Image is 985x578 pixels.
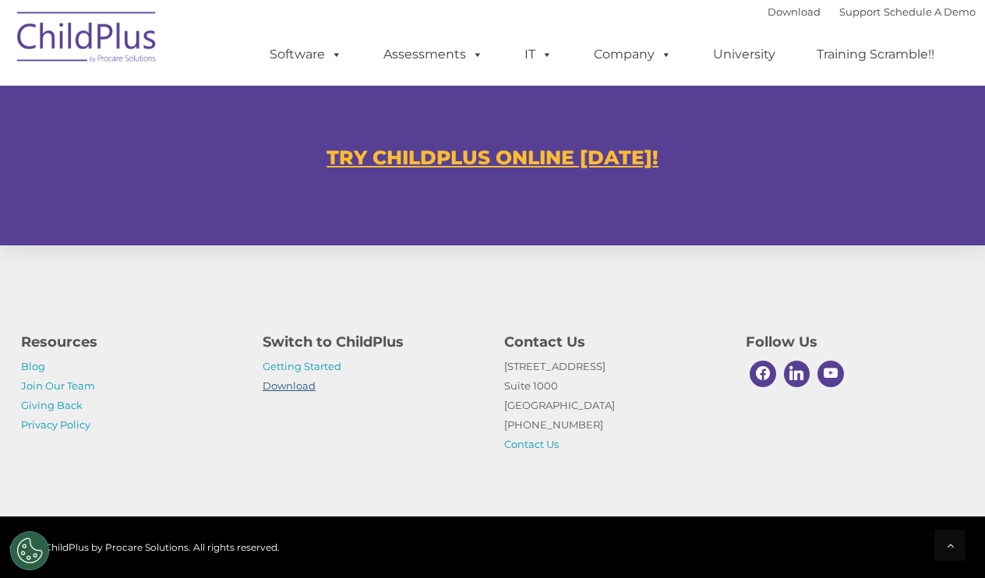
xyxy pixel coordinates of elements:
[21,379,95,392] a: Join Our Team
[254,39,358,70] a: Software
[327,146,658,169] a: TRY CHILDPLUS ONLINE [DATE]!
[780,357,814,391] a: Linkedin
[9,1,165,79] img: ChildPlus by Procare Solutions
[21,331,239,353] h4: Resources
[504,357,722,454] p: [STREET_ADDRESS] Suite 1000 [GEOGRAPHIC_DATA] [PHONE_NUMBER]
[697,39,791,70] a: University
[578,39,687,70] a: Company
[746,331,964,353] h4: Follow Us
[21,418,90,431] a: Privacy Policy
[768,5,821,18] a: Download
[21,360,45,372] a: Blog
[746,357,780,391] a: Facebook
[814,357,848,391] a: Youtube
[263,360,341,372] a: Getting Started
[263,331,481,353] h4: Switch to ChildPlus
[368,39,499,70] a: Assessments
[801,39,950,70] a: Training Scramble!!
[768,5,976,18] font: |
[504,438,559,450] a: Contact Us
[9,541,280,553] span: © 2025 ChildPlus by Procare Solutions. All rights reserved.
[839,5,881,18] a: Support
[10,531,49,570] button: Cookies Settings
[884,5,976,18] a: Schedule A Demo
[21,399,83,411] a: Giving Back
[509,39,568,70] a: IT
[263,379,316,392] a: Download
[504,331,722,353] h4: Contact Us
